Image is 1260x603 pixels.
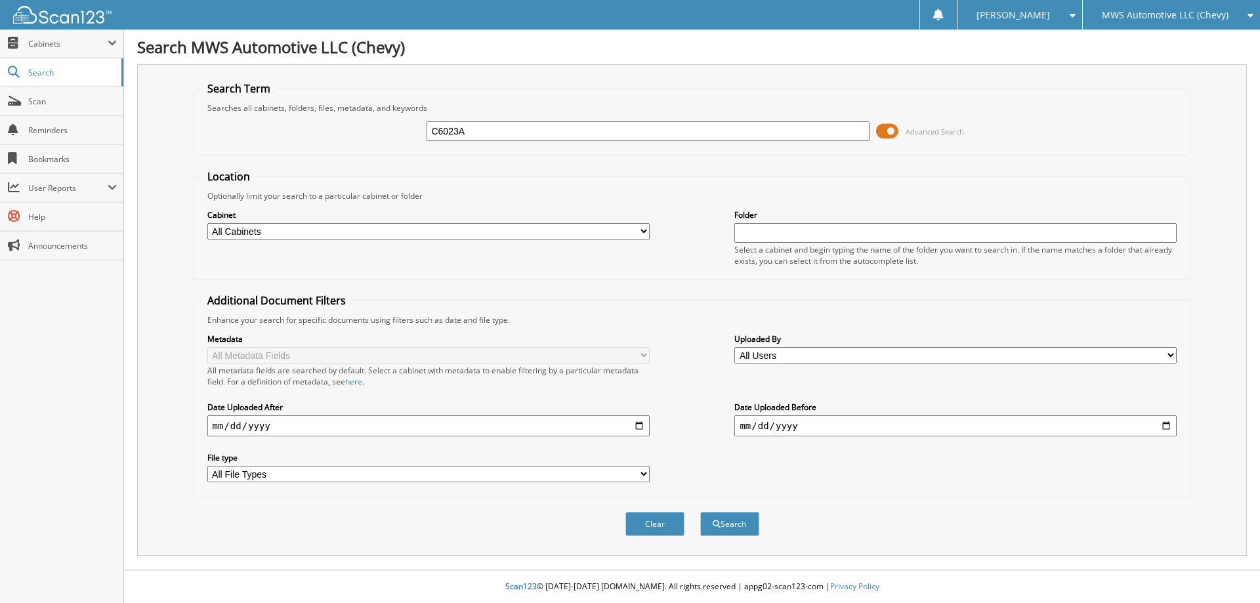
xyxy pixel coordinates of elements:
span: Reminders [28,125,117,136]
div: Select a cabinet and begin typing the name of the folder you want to search in. If the name match... [734,244,1177,266]
input: start [207,415,650,436]
span: Advanced Search [906,127,964,136]
span: [PERSON_NAME] [976,11,1050,19]
span: Scan [28,96,117,107]
input: end [734,415,1177,436]
h1: Search MWS Automotive LLC (Chevy) [137,36,1247,58]
span: User Reports [28,182,108,194]
button: Clear [625,512,684,536]
span: Help [28,211,117,222]
legend: Search Term [201,81,277,96]
label: Cabinet [207,209,650,220]
label: Metadata [207,333,650,344]
a: Privacy Policy [830,581,879,592]
div: All metadata fields are searched by default. Select a cabinet with metadata to enable filtering b... [207,365,650,387]
legend: Additional Document Filters [201,293,352,308]
label: Date Uploaded After [207,402,650,413]
label: Uploaded By [734,333,1177,344]
span: Search [28,67,115,78]
a: here [345,376,362,387]
span: MWS Automotive LLC (Chevy) [1102,11,1228,19]
div: Optionally limit your search to a particular cabinet or folder [201,190,1184,201]
span: Announcements [28,240,117,251]
iframe: Chat Widget [1194,540,1260,603]
div: Searches all cabinets, folders, files, metadata, and keywords [201,102,1184,114]
img: scan123-logo-white.svg [13,6,112,24]
label: File type [207,452,650,463]
div: © [DATE]-[DATE] [DOMAIN_NAME]. All rights reserved | appg02-scan123-com | [124,571,1260,603]
button: Search [700,512,759,536]
legend: Location [201,169,257,184]
label: Folder [734,209,1177,220]
span: Cabinets [28,38,108,49]
div: Enhance your search for specific documents using filters such as date and file type. [201,314,1184,325]
label: Date Uploaded Before [734,402,1177,413]
span: Scan123 [505,581,537,592]
span: Bookmarks [28,154,117,165]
